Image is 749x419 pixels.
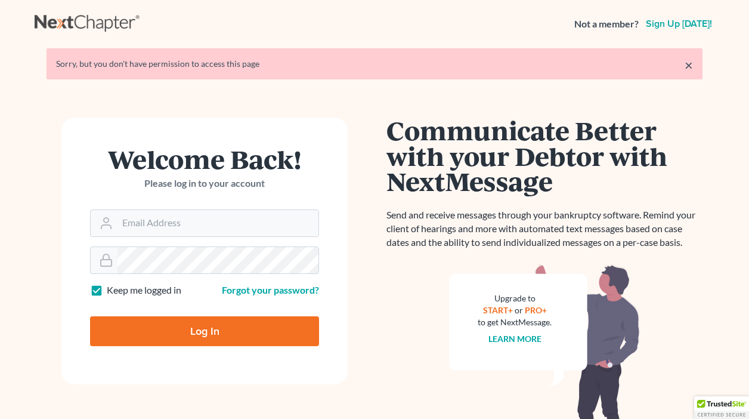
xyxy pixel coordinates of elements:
a: START+ [483,305,513,315]
span: or [515,305,523,315]
div: Sorry, but you don't have permission to access this page [56,58,693,70]
input: Log In [90,316,319,346]
div: to get NextMessage. [478,316,552,328]
div: Upgrade to [478,292,552,304]
a: PRO+ [525,305,547,315]
a: Sign up [DATE]! [643,19,714,29]
label: Keep me logged in [107,284,181,297]
a: Forgot your password? [222,284,319,295]
a: × [685,58,693,72]
div: TrustedSite Certified [694,396,749,419]
a: Learn more [488,334,541,344]
h1: Communicate Better with your Debtor with NextMessage [386,118,702,194]
p: Please log in to your account [90,177,319,190]
input: Email Address [117,210,318,236]
p: Send and receive messages through your bankruptcy software. Remind your client of hearings and mo... [386,208,702,249]
strong: Not a member? [574,17,639,31]
h1: Welcome Back! [90,146,319,172]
